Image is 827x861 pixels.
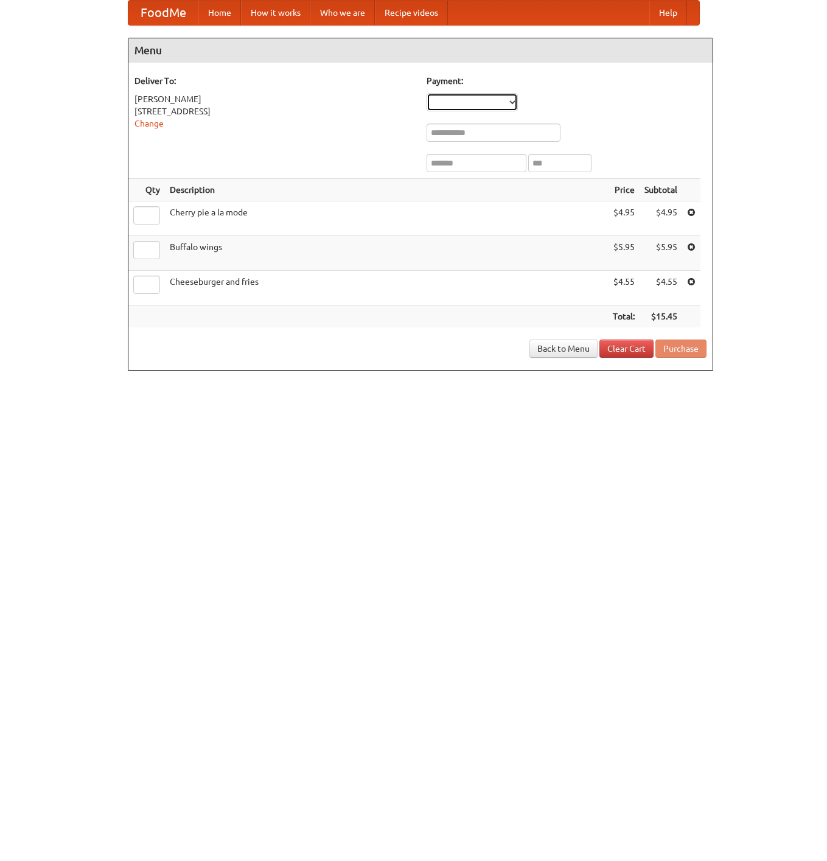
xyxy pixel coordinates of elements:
[640,201,682,236] td: $4.95
[128,38,713,63] h4: Menu
[608,179,640,201] th: Price
[165,236,608,271] td: Buffalo wings
[640,236,682,271] td: $5.95
[649,1,687,25] a: Help
[128,179,165,201] th: Qty
[608,305,640,328] th: Total:
[640,179,682,201] th: Subtotal
[134,93,414,105] div: [PERSON_NAME]
[198,1,241,25] a: Home
[529,340,598,358] a: Back to Menu
[134,119,164,128] a: Change
[655,340,707,358] button: Purchase
[608,271,640,305] td: $4.55
[640,305,682,328] th: $15.45
[599,340,654,358] a: Clear Cart
[427,75,707,87] h5: Payment:
[134,105,414,117] div: [STREET_ADDRESS]
[608,201,640,236] td: $4.95
[310,1,375,25] a: Who we are
[134,75,414,87] h5: Deliver To:
[165,179,608,201] th: Description
[608,236,640,271] td: $5.95
[375,1,448,25] a: Recipe videos
[241,1,310,25] a: How it works
[165,201,608,236] td: Cherry pie a la mode
[640,271,682,305] td: $4.55
[128,1,198,25] a: FoodMe
[165,271,608,305] td: Cheeseburger and fries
